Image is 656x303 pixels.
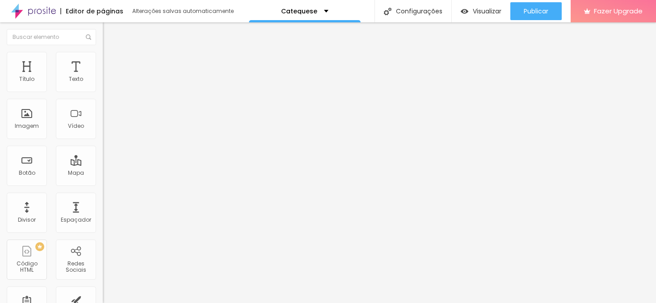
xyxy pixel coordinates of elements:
div: Vídeo [68,123,84,129]
span: Publicar [524,8,548,15]
button: Visualizar [452,2,510,20]
div: Texto [69,76,83,82]
iframe: Editor [103,22,656,303]
div: Espaçador [61,217,91,223]
div: Editor de páginas [60,8,123,14]
span: Fazer Upgrade [594,7,643,15]
img: view-1.svg [461,8,468,15]
div: Título [19,76,34,82]
span: Visualizar [473,8,501,15]
p: Catequese [281,8,317,14]
div: Alterações salvas automaticamente [132,8,235,14]
div: Imagem [15,123,39,129]
div: Divisor [18,217,36,223]
div: Botão [19,170,35,176]
div: Redes Sociais [58,261,93,274]
img: Icone [86,34,91,40]
div: Código HTML [9,261,44,274]
input: Buscar elemento [7,29,96,45]
img: Icone [384,8,391,15]
button: Publicar [510,2,562,20]
div: Mapa [68,170,84,176]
